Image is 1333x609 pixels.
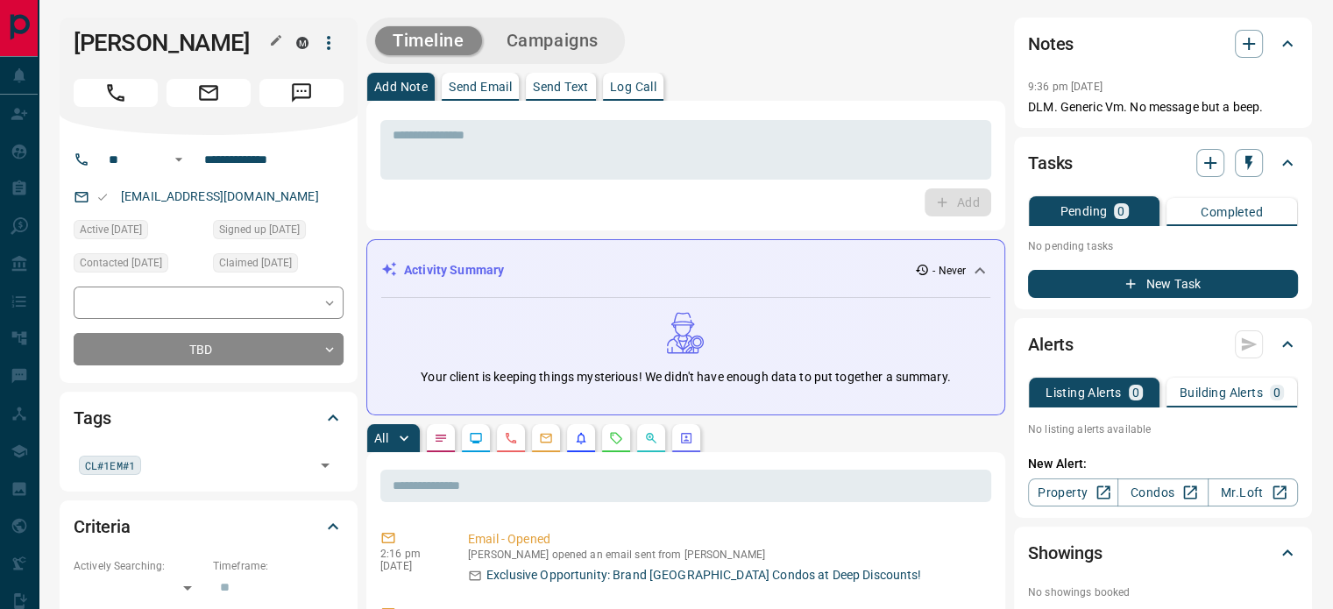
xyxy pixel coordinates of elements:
svg: Listing Alerts [574,431,588,445]
h2: Criteria [74,513,131,541]
div: Criteria [74,506,344,548]
h2: Tasks [1028,149,1073,177]
h1: [PERSON_NAME] [74,29,270,57]
div: Tue Dec 19 2023 [213,253,344,278]
svg: Requests [609,431,623,445]
span: Message [259,79,344,107]
svg: Lead Browsing Activity [469,431,483,445]
svg: Calls [504,431,518,445]
p: - Never [932,263,966,279]
p: [PERSON_NAME] opened an email sent from [PERSON_NAME] [468,549,984,561]
p: Your client is keeping things mysterious! We didn't have enough data to put together a summary. [421,368,950,386]
span: Signed up [DATE] [219,221,300,238]
div: Showings [1028,532,1298,574]
span: Claimed [DATE] [219,254,292,272]
p: Activity Summary [404,261,504,280]
h2: Showings [1028,539,1103,567]
h2: Tags [74,404,110,432]
p: No showings booked [1028,584,1298,600]
div: Alerts [1028,323,1298,365]
p: 0 [1117,205,1124,217]
p: Email - Opened [468,530,984,549]
p: Log Call [610,81,656,93]
p: New Alert: [1028,455,1298,473]
svg: Email Valid [96,191,109,203]
button: Campaigns [489,26,616,55]
h2: Notes [1028,30,1074,58]
span: Active [DATE] [80,221,142,238]
span: Call [74,79,158,107]
button: Open [168,149,189,170]
p: Actively Searching: [74,558,204,574]
span: Contacted [DATE] [80,254,162,272]
p: No listing alerts available [1028,421,1298,437]
span: Email [167,79,251,107]
a: Mr.Loft [1208,478,1298,506]
p: Pending [1060,205,1107,217]
p: Completed [1201,206,1263,218]
div: Tasks [1028,142,1298,184]
span: CL#1EM#1 [85,457,135,474]
p: [DATE] [380,560,442,572]
div: Tue Dec 19 2023 [213,220,344,244]
h2: Alerts [1028,330,1074,358]
p: No pending tasks [1028,233,1298,259]
div: Tue Dec 19 2023 [74,253,204,278]
div: Tue Dec 19 2023 [74,220,204,244]
p: Add Note [374,81,428,93]
p: 0 [1273,386,1280,399]
p: Exclusive Opportunity: Brand [GEOGRAPHIC_DATA] Condos at Deep Discounts! [486,566,921,584]
div: Notes [1028,23,1298,65]
p: 2:16 pm [380,548,442,560]
a: [EMAIL_ADDRESS][DOMAIN_NAME] [121,189,319,203]
p: 9:36 pm [DATE] [1028,81,1103,93]
svg: Notes [434,431,448,445]
p: DLM. Generic Vm. No message but a beep. [1028,98,1298,117]
button: Open [313,453,337,478]
a: Property [1028,478,1118,506]
div: mrloft.ca [296,37,308,49]
p: All [374,432,388,444]
div: Tags [74,397,344,439]
p: Send Email [449,81,512,93]
svg: Opportunities [644,431,658,445]
div: Activity Summary- Never [381,254,990,287]
svg: Agent Actions [679,431,693,445]
p: Building Alerts [1180,386,1263,399]
p: Send Text [533,81,589,93]
p: 0 [1132,386,1139,399]
div: TBD [74,333,344,365]
p: Listing Alerts [1046,386,1122,399]
p: Timeframe: [213,558,344,574]
button: New Task [1028,270,1298,298]
button: Timeline [375,26,482,55]
svg: Emails [539,431,553,445]
a: Condos [1117,478,1208,506]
